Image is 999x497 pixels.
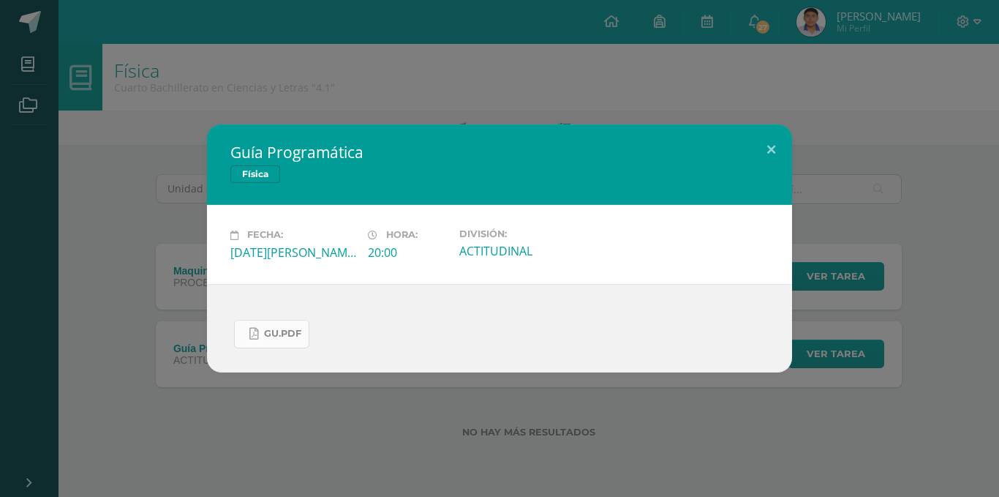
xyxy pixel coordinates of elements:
span: Fecha: [247,230,283,241]
span: Física [230,165,280,183]
div: 20:00 [368,244,448,261]
button: Close (Esc) [750,124,792,174]
div: [DATE][PERSON_NAME] [230,244,356,261]
a: Gu.pdf [234,320,309,348]
span: Gu.pdf [264,328,301,340]
div: ACTITUDINAL [459,243,585,259]
h2: Guía Programática [230,142,769,162]
span: Hora: [386,230,418,241]
label: División: [459,228,585,239]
